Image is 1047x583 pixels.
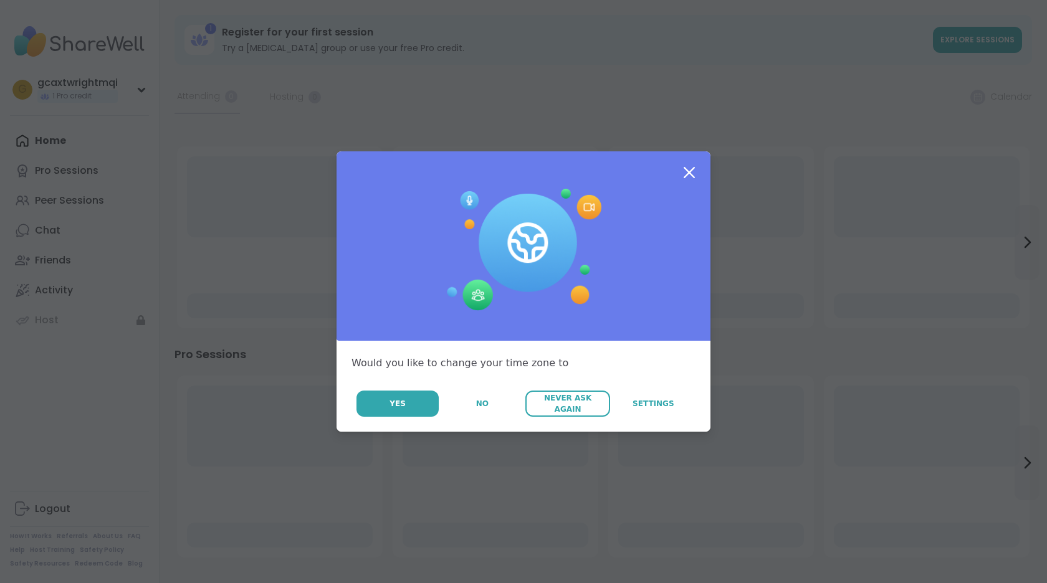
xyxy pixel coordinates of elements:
[525,391,610,417] button: Never Ask Again
[611,391,696,417] a: Settings
[476,398,489,409] span: No
[532,392,603,415] span: Never Ask Again
[356,391,439,417] button: Yes
[446,189,601,311] img: Session Experience
[390,398,406,409] span: Yes
[440,391,524,417] button: No
[633,398,674,409] span: Settings
[351,356,696,371] div: Would you like to change your time zone to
